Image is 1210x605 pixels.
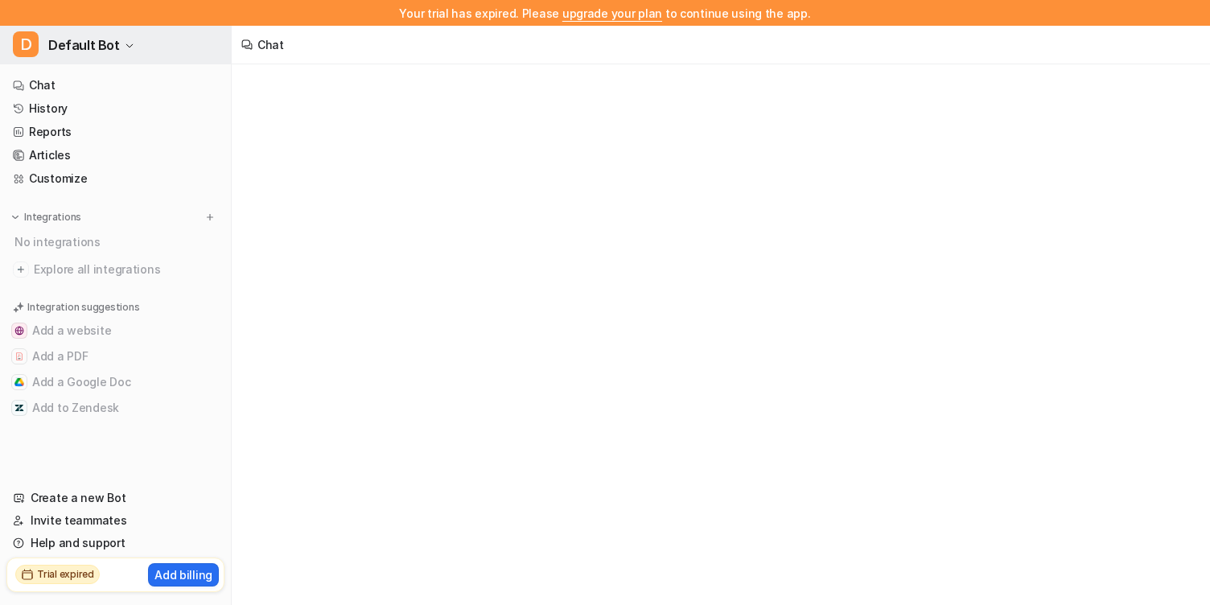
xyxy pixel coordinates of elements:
[14,326,24,335] img: Add a website
[6,369,224,395] button: Add a Google DocAdd a Google Doc
[14,403,24,413] img: Add to Zendesk
[6,395,224,421] button: Add to ZendeskAdd to Zendesk
[13,31,39,57] span: D
[6,318,224,344] button: Add a websiteAdd a website
[14,377,24,387] img: Add a Google Doc
[6,344,224,369] button: Add a PDFAdd a PDF
[10,212,21,223] img: expand menu
[37,567,94,582] h2: Trial expired
[204,212,216,223] img: menu_add.svg
[148,563,219,586] button: Add billing
[48,34,120,56] span: Default Bot
[6,97,224,120] a: History
[6,487,224,509] a: Create a new Bot
[154,566,212,583] p: Add billing
[34,257,218,282] span: Explore all integrations
[14,352,24,361] img: Add a PDF
[6,121,224,143] a: Reports
[6,167,224,190] a: Customize
[562,6,662,20] a: upgrade your plan
[6,74,224,97] a: Chat
[6,532,224,554] a: Help and support
[257,36,284,53] div: Chat
[6,509,224,532] a: Invite teammates
[6,144,224,167] a: Articles
[24,211,81,224] p: Integrations
[6,209,86,225] button: Integrations
[13,261,29,278] img: explore all integrations
[10,228,224,255] div: No integrations
[6,258,224,281] a: Explore all integrations
[27,300,139,315] p: Integration suggestions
